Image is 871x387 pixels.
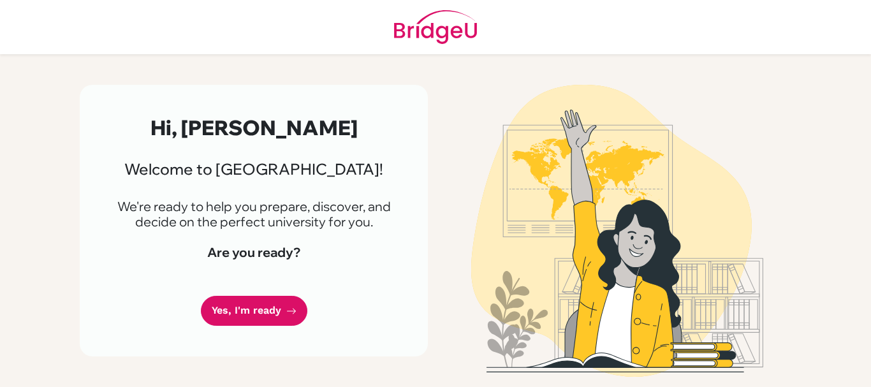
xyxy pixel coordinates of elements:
p: We're ready to help you prepare, discover, and decide on the perfect university for you. [110,199,397,230]
h4: Are you ready? [110,245,397,260]
a: Yes, I'm ready [201,296,307,326]
h2: Hi, [PERSON_NAME] [110,115,397,140]
h3: Welcome to [GEOGRAPHIC_DATA]! [110,160,397,179]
